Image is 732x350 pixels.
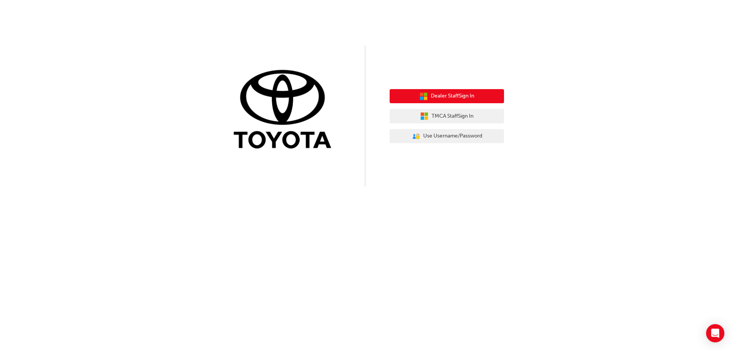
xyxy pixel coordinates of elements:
[390,129,504,144] button: Use Username/Password
[432,112,474,121] span: TMCA Staff Sign In
[390,109,504,123] button: TMCA StaffSign In
[390,89,504,104] button: Dealer StaffSign In
[423,132,482,141] span: Use Username/Password
[228,68,342,152] img: Trak
[431,92,474,101] span: Dealer Staff Sign In
[706,324,724,342] div: Open Intercom Messenger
